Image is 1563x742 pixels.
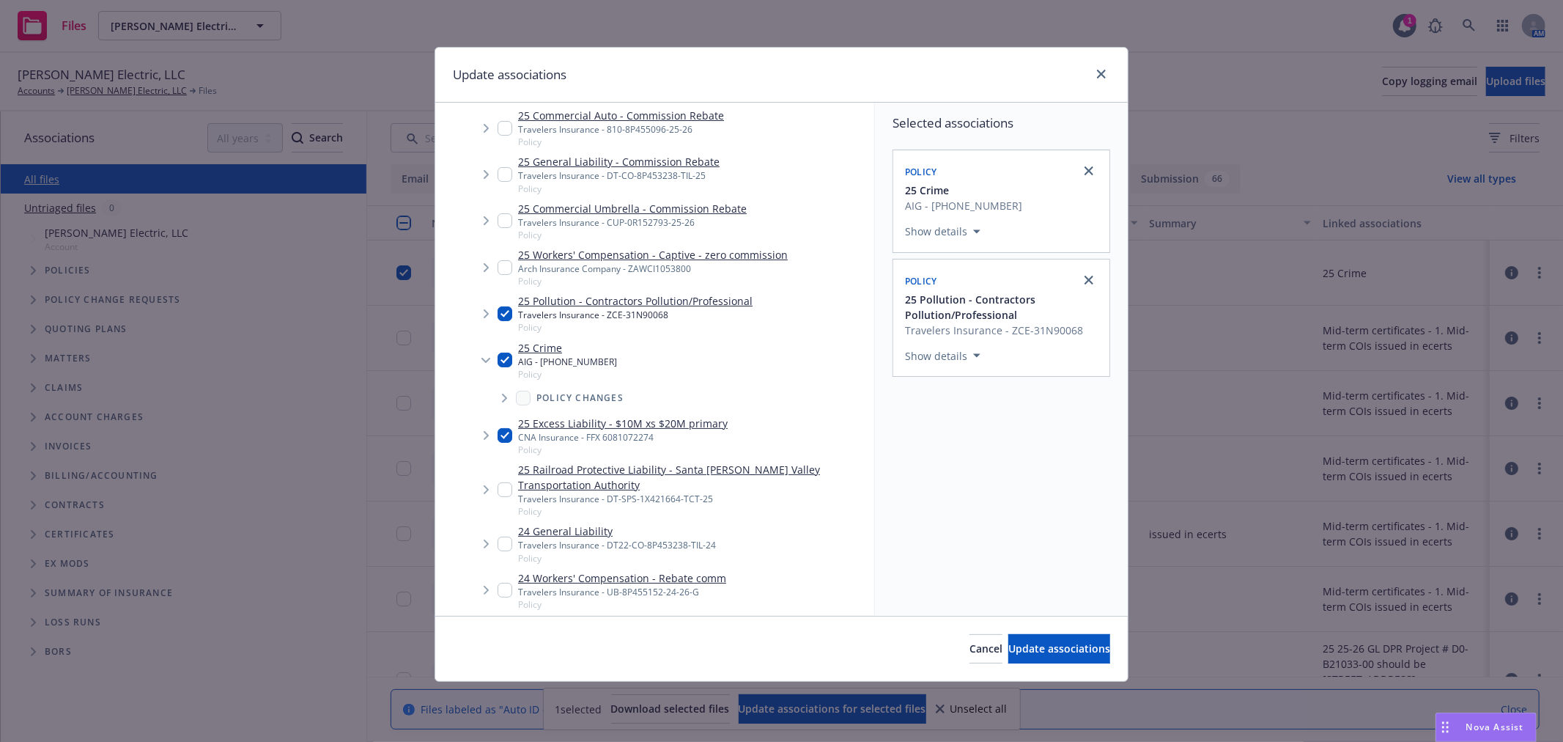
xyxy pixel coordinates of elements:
span: Policy [518,229,747,241]
button: Nova Assist [1435,713,1537,742]
span: Travelers Insurance - ZCE-31N90068 [905,323,1101,338]
span: Policy [518,368,617,381]
a: 25 Workers' Compensation - Captive - zero commission [518,247,788,262]
a: close [1080,162,1098,180]
div: AIG - [PHONE_NUMBER] [518,356,617,368]
span: 25 Crime [905,183,949,198]
div: Drag to move [1436,713,1455,741]
span: Policy changes [536,394,624,403]
div: Arch Insurance Company - ZAWCI1053800 [518,262,788,275]
span: Policy [518,552,716,565]
a: 25 Commercial Umbrella - Commission Rebate [518,201,747,216]
a: 25 Excess Liability - $10M xs $20M primary [518,416,728,431]
span: Cancel [969,642,1002,655]
span: Policy [518,444,728,456]
span: Policy [905,275,937,287]
div: Travelers Insurance - DT-SPS-1X421664-TCT-25 [518,493,868,505]
a: 25 Railroad Protective Liability - Santa [PERSON_NAME] Valley Transportation Authority [518,462,868,493]
span: Policy [518,321,753,334]
a: 24 General Liability [518,524,716,539]
span: Policy [518,505,868,518]
a: 24 Workers' Compensation - Rebate comm [518,570,726,586]
span: Policy [905,166,937,178]
a: close [1080,271,1098,289]
button: 25 Pollution - Contractors Pollution/Professional [905,292,1101,323]
button: Update associations [1008,634,1110,664]
div: Travelers Insurance - DT22-CO-8P453238-TIL-24 [518,539,716,551]
span: Nova Assist [1466,721,1524,733]
h1: Update associations [453,65,566,84]
span: Selected associations [893,114,1110,132]
span: AIG - [PHONE_NUMBER] [905,198,1022,213]
div: Travelers Insurance - 810-8P455096-25-26 [518,123,724,136]
span: Update associations [1008,642,1110,655]
div: Travelers Insurance - ZCE-31N90068 [518,309,753,321]
a: 25 Crime [518,340,617,356]
button: 25 Crime [905,183,1022,198]
a: close [1093,65,1110,83]
a: 25 General Liability - Commission Rebate [518,154,720,169]
span: Policy [518,183,720,195]
div: CNA Insurance - FFX 6081072274 [518,431,728,444]
span: Policy [518,136,724,148]
a: 25 Commercial Auto - Commission Rebate [518,108,724,123]
span: Policy [518,598,726,611]
div: Travelers Insurance - DT-CO-8P453238-TIL-25 [518,169,720,182]
span: Policy [518,275,788,287]
button: Show details [899,347,986,364]
div: Travelers Insurance - UB-8P455152-24-26-G [518,586,726,598]
button: Show details [899,223,986,240]
a: 25 Pollution - Contractors Pollution/Professional [518,293,753,309]
div: Travelers Insurance - CUP-0R152793-25-26 [518,216,747,229]
button: Cancel [969,634,1002,664]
